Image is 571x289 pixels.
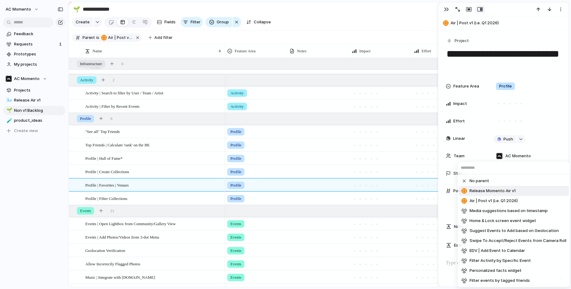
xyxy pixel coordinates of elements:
[470,188,516,194] span: Release Momento Air v1
[470,198,518,204] span: Air | Post v1 (i.e. Q1 2026)
[470,208,548,214] span: Media suggestions based on timestamp
[470,178,489,184] span: No parent
[470,268,521,274] span: Personalized facts widget
[470,277,530,284] span: Filter events by tagged friends
[470,238,566,244] span: Swipe To Accept/Reject Events from Camera Roll
[470,228,559,234] span: Suggest Events to Add based on Geolocation
[470,248,525,254] span: EDV | Add Event to Calendar
[470,258,531,264] span: Filter Activity by Specific Event
[470,218,536,224] span: Home & Lock screen event widget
